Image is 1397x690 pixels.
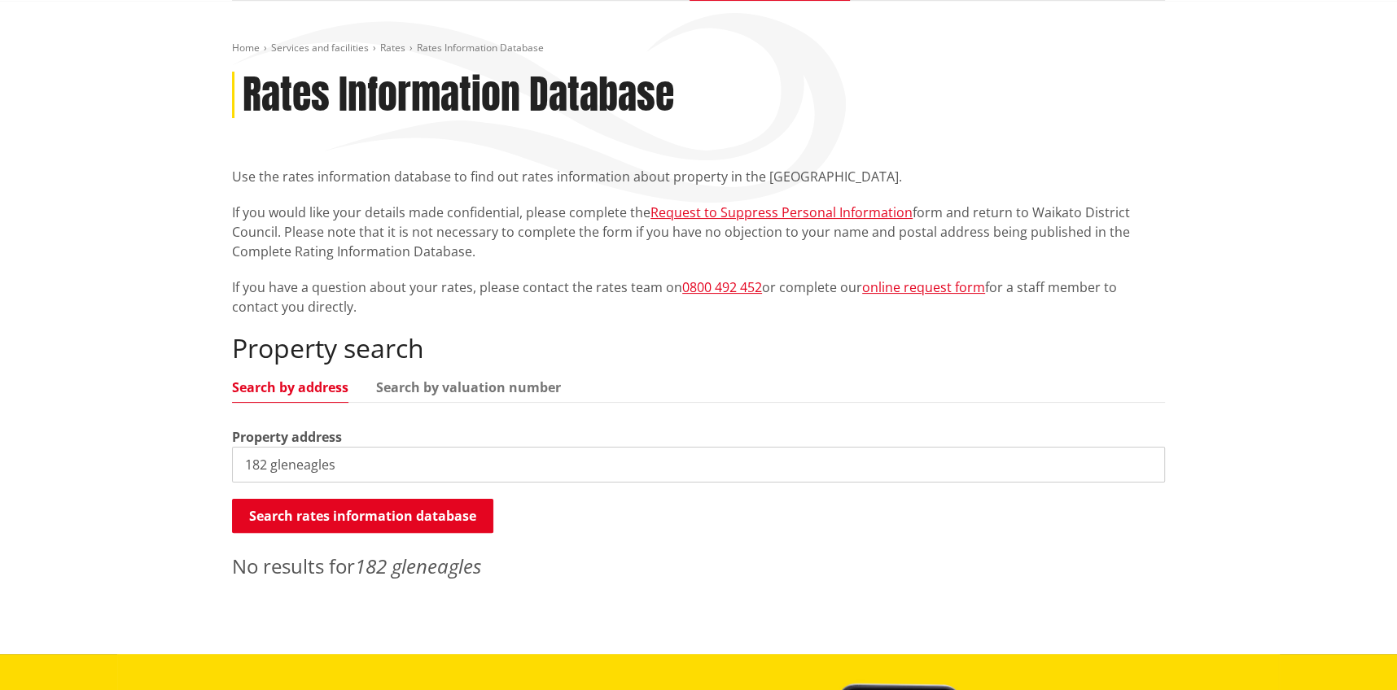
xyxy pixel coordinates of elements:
a: 0800 492 452 [682,278,762,296]
a: Home [232,41,260,55]
h2: Property search [232,333,1165,364]
em: 182 gleneagles [355,552,481,579]
input: e.g. Duke Street NGARUAWAHIA [232,447,1165,483]
a: Search by valuation number [376,381,561,394]
a: Services and facilities [271,41,369,55]
label: Property address [232,427,342,447]
nav: breadcrumb [232,41,1165,55]
iframe: Messenger Launcher [1322,622,1381,680]
p: No results for [232,552,1165,581]
p: If you have a question about your rates, please contact the rates team on or complete our for a s... [232,277,1165,317]
h1: Rates Information Database [243,72,674,119]
button: Search rates information database [232,499,493,533]
a: Rates [380,41,405,55]
p: If you would like your details made confidential, please complete the form and return to Waikato ... [232,203,1165,261]
p: Use the rates information database to find out rates information about property in the [GEOGRAPHI... [232,167,1165,186]
a: online request form [862,278,985,296]
a: Search by address [232,381,348,394]
span: Rates Information Database [417,41,544,55]
a: Request to Suppress Personal Information [650,203,913,221]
